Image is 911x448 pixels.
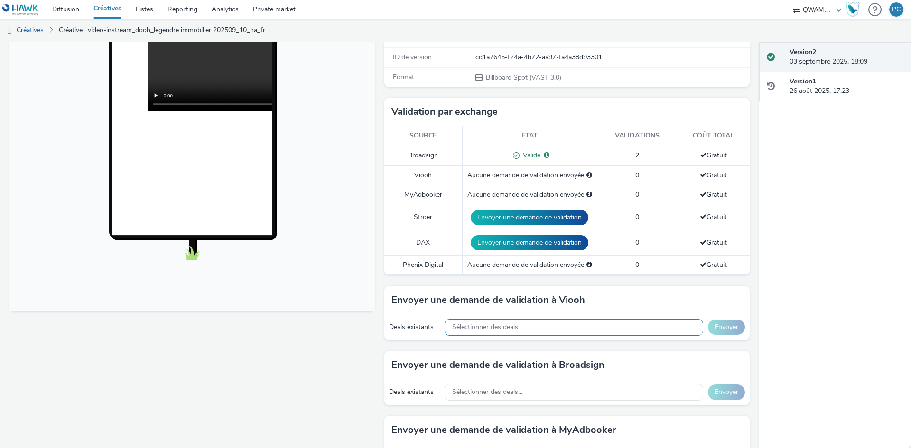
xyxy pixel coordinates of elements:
[700,151,727,160] span: Gratuit
[635,238,639,247] span: 0
[391,423,616,437] h3: Envoyer une demande de validation à MyAdbooker
[384,185,462,205] td: MyAdbooker
[471,235,588,250] button: Envoyer une demande de validation
[467,190,592,200] div: Aucune demande de validation envoyée
[384,165,462,185] td: Viooh
[520,151,540,160] span: Valide
[790,47,903,67] div: 03 septembre 2025, 18:09
[384,205,462,230] td: Stroer
[892,2,901,17] div: PC
[635,212,639,221] span: 0
[485,73,561,82] span: Billboard Spot (VAST 3.0)
[5,26,14,36] img: dooh
[708,320,745,335] button: Envoyer
[391,358,604,372] h3: Envoyer une demande de validation à Broadsign
[475,53,749,62] div: cd1a7645-f24a-4b72-aa97-fa4a38d93301
[391,105,498,119] h3: Validation par exchange
[384,255,462,274] td: Phenix Digital
[471,210,588,225] button: Envoyer une demande de validation
[635,151,639,160] span: 2
[393,53,432,62] span: ID de version
[846,2,860,17] img: Hawk Academy
[467,171,592,180] div: Aucune demande de validation envoyée
[597,126,677,146] th: Validations
[452,323,522,331] span: Sélectionner des deals...
[700,260,727,269] span: Gratuit
[389,322,440,332] div: Deals existants
[700,212,727,221] span: Gratuit
[384,230,462,255] td: DAX
[391,293,585,307] h3: Envoyer une demande de validation à Viooh
[54,19,270,42] a: Créative : video-instream_dooh_legendre immobilier 202509_10_na_fr
[586,190,592,200] div: Sélectionnez un deal ci-dessous et cliquez sur Envoyer pour envoyer une demande de validation à M...
[635,171,639,180] span: 0
[393,73,414,82] span: Format
[708,384,745,400] button: Envoyer
[384,126,462,146] th: Source
[2,4,39,16] img: undefined Logo
[452,388,522,396] span: Sélectionner des deals...
[635,260,639,269] span: 0
[635,190,639,199] span: 0
[384,146,462,165] td: Broadsign
[467,260,592,270] div: Aucune demande de validation envoyée
[846,2,864,17] a: Hawk Academy
[389,387,440,397] div: Deals existants
[790,77,816,86] strong: Version 1
[586,171,592,180] div: Sélectionnez un deal ci-dessous et cliquez sur Envoyer pour envoyer une demande de validation à V...
[462,126,597,146] th: Etat
[700,190,727,199] span: Gratuit
[700,238,727,247] span: Gratuit
[586,260,592,270] div: Sélectionnez un deal ci-dessous et cliquez sur Envoyer pour envoyer une demande de validation à P...
[790,47,816,56] strong: Version 2
[677,126,750,146] th: Coût total
[700,171,727,180] span: Gratuit
[790,77,903,96] div: 26 août 2025, 17:23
